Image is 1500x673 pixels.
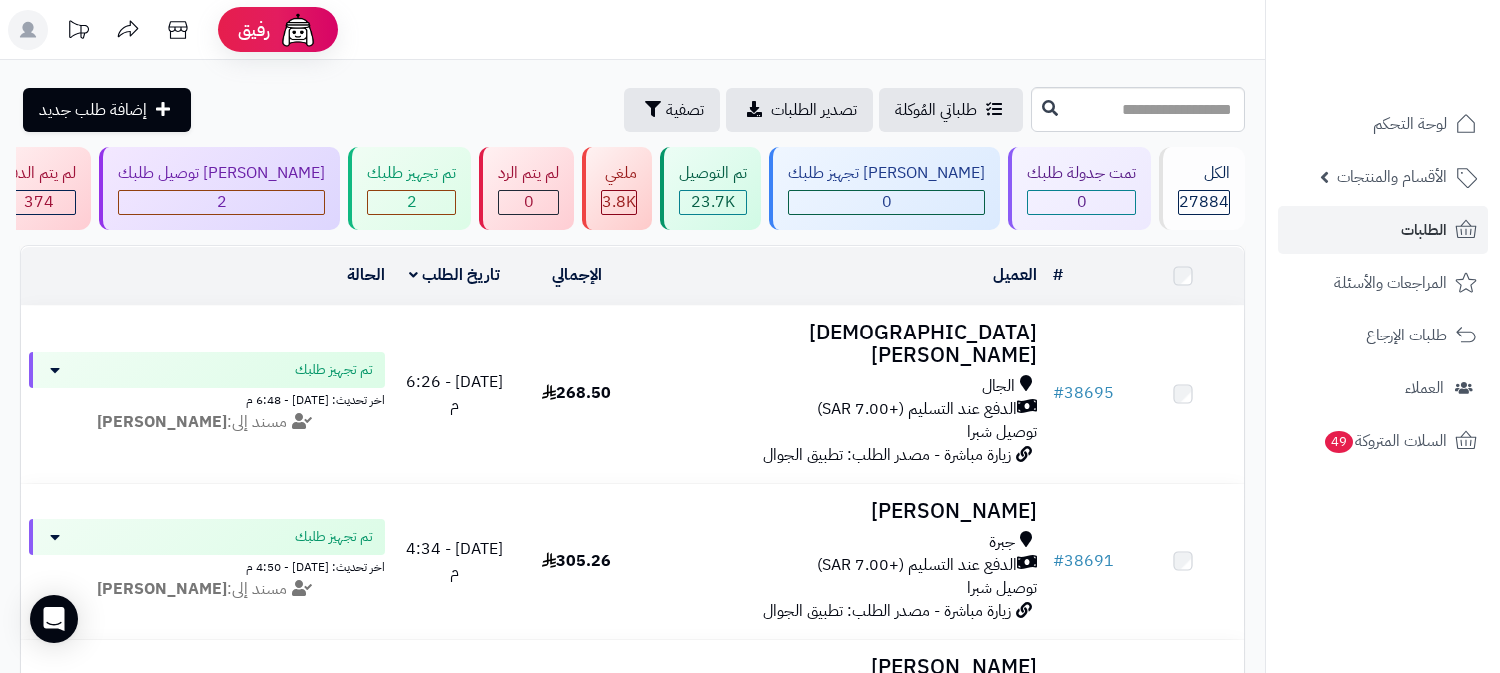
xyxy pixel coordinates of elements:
[499,191,558,214] div: 0
[817,554,1017,577] span: الدفع عند التسليم (+7.00 SAR)
[367,162,456,185] div: تم تجهيز طلبك
[1053,263,1063,287] a: #
[406,537,503,584] span: [DATE] - 4:34 م
[788,162,985,185] div: [PERSON_NAME] تجهيز طلبك
[542,549,611,573] span: 305.26
[1325,431,1354,454] span: 49
[542,381,611,405] span: 268.50
[726,88,873,132] a: تصدير الطلبات
[53,10,103,55] a: تحديثات المنصة
[97,577,227,601] strong: [PERSON_NAME]
[39,98,147,122] span: إضافة طلب جديد
[1278,259,1488,307] a: المراجعات والأسئلة
[989,531,1015,554] span: جبرة
[624,88,720,132] button: تصفية
[95,147,344,230] a: [PERSON_NAME] توصيل طلبك 2
[967,576,1037,600] span: توصيل شبرا
[475,147,578,230] a: لم يتم الرد 0
[552,263,602,287] a: الإجمالي
[789,191,984,214] div: 0
[680,191,746,214] div: 23659
[1178,162,1230,185] div: الكل
[1405,374,1444,402] span: العملاء
[119,191,324,214] div: 2
[97,410,227,434] strong: [PERSON_NAME]
[24,190,54,214] span: 374
[498,162,559,185] div: لم يتم الرد
[1179,190,1229,214] span: 27884
[409,263,500,287] a: تاريخ الطلب
[967,420,1037,444] span: توصيل شبرا
[1278,100,1488,148] a: لوحة التحكم
[1278,364,1488,412] a: العملاء
[1334,269,1447,297] span: المراجعات والأسئلة
[993,263,1037,287] a: العميل
[29,555,385,576] div: اخر تحديث: [DATE] - 4:50 م
[763,443,1011,467] span: زيارة مباشرة - مصدر الطلب: تطبيق الجوال
[1401,216,1447,244] span: الطلبات
[1155,147,1249,230] a: الكل27884
[407,190,417,214] span: 2
[1364,15,1481,57] img: logo-2.png
[1053,381,1064,405] span: #
[2,162,76,185] div: لم يتم الدفع
[347,263,385,287] a: الحالة
[666,98,704,122] span: تصفية
[238,18,270,42] span: رفيق
[23,88,191,132] a: إضافة طلب جديد
[1337,163,1447,191] span: الأقسام والمنتجات
[14,578,400,601] div: مسند إلى:
[601,162,637,185] div: ملغي
[691,190,735,214] span: 23.7K
[602,191,636,214] div: 3847
[602,190,636,214] span: 3.8K
[1278,417,1488,465] a: السلات المتروكة49
[771,98,857,122] span: تصدير الطلبات
[1077,190,1087,214] span: 0
[1028,191,1135,214] div: 0
[30,595,78,643] div: Open Intercom Messenger
[368,191,455,214] div: 2
[1027,162,1136,185] div: تمت جدولة طلبك
[982,375,1015,398] span: الجال
[217,190,227,214] span: 2
[29,388,385,409] div: اخر تحديث: [DATE] - 6:48 م
[1366,322,1447,349] span: طلبات الإرجاع
[1373,110,1447,138] span: لوحة التحكم
[1053,549,1114,573] a: #38691
[1278,312,1488,359] a: طلبات الإرجاع
[406,370,503,417] span: [DATE] - 6:26 م
[1053,549,1064,573] span: #
[763,599,1011,623] span: زيارة مباشرة - مصدر الطلب: تطبيق الجوال
[295,360,373,380] span: تم تجهيز طلبك
[3,191,75,214] div: 374
[295,527,373,547] span: تم تجهيز طلبك
[765,147,1004,230] a: [PERSON_NAME] تجهيز طلبك 0
[1278,206,1488,254] a: الطلبات
[879,88,1023,132] a: طلباتي المُوكلة
[1004,147,1155,230] a: تمت جدولة طلبك 0
[118,162,325,185] div: [PERSON_NAME] توصيل طلبك
[679,162,747,185] div: تم التوصيل
[646,500,1037,523] h3: [PERSON_NAME]
[524,190,534,214] span: 0
[14,411,400,434] div: مسند إلى:
[646,322,1037,367] h3: [DEMOGRAPHIC_DATA][PERSON_NAME]
[656,147,765,230] a: تم التوصيل 23.7K
[895,98,977,122] span: طلباتي المُوكلة
[1053,381,1114,405] a: #38695
[578,147,656,230] a: ملغي 3.8K
[344,147,475,230] a: تم تجهيز طلبك 2
[278,10,318,50] img: ai-face.png
[1323,427,1447,455] span: السلات المتروكة
[882,190,892,214] span: 0
[817,398,1017,421] span: الدفع عند التسليم (+7.00 SAR)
